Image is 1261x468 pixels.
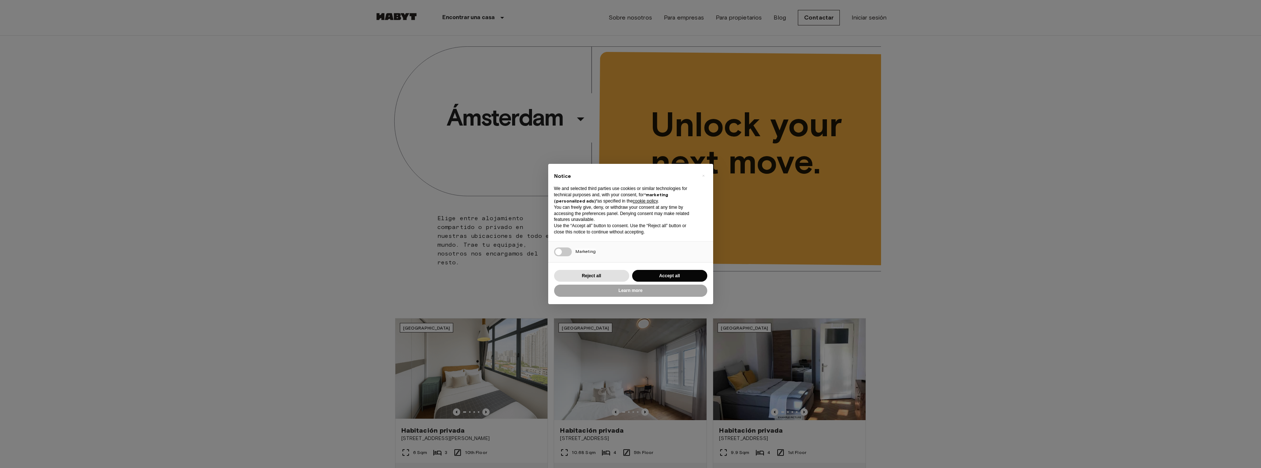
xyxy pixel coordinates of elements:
[698,170,709,182] button: Close this notice
[554,285,707,297] button: Learn more
[554,173,695,180] h2: Notice
[554,270,629,282] button: Reject all
[575,249,596,254] span: Marketing
[554,192,668,204] strong: “marketing (personalized ads)”
[633,198,658,204] a: cookie policy
[702,171,705,180] span: ×
[632,270,707,282] button: Accept all
[554,223,695,235] p: Use the “Accept all” button to consent. Use the “Reject all” button or close this notice to conti...
[554,204,695,223] p: You can freely give, deny, or withdraw your consent at any time by accessing the preferences pane...
[554,186,695,204] p: We and selected third parties use cookies or similar technologies for technical purposes and, wit...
